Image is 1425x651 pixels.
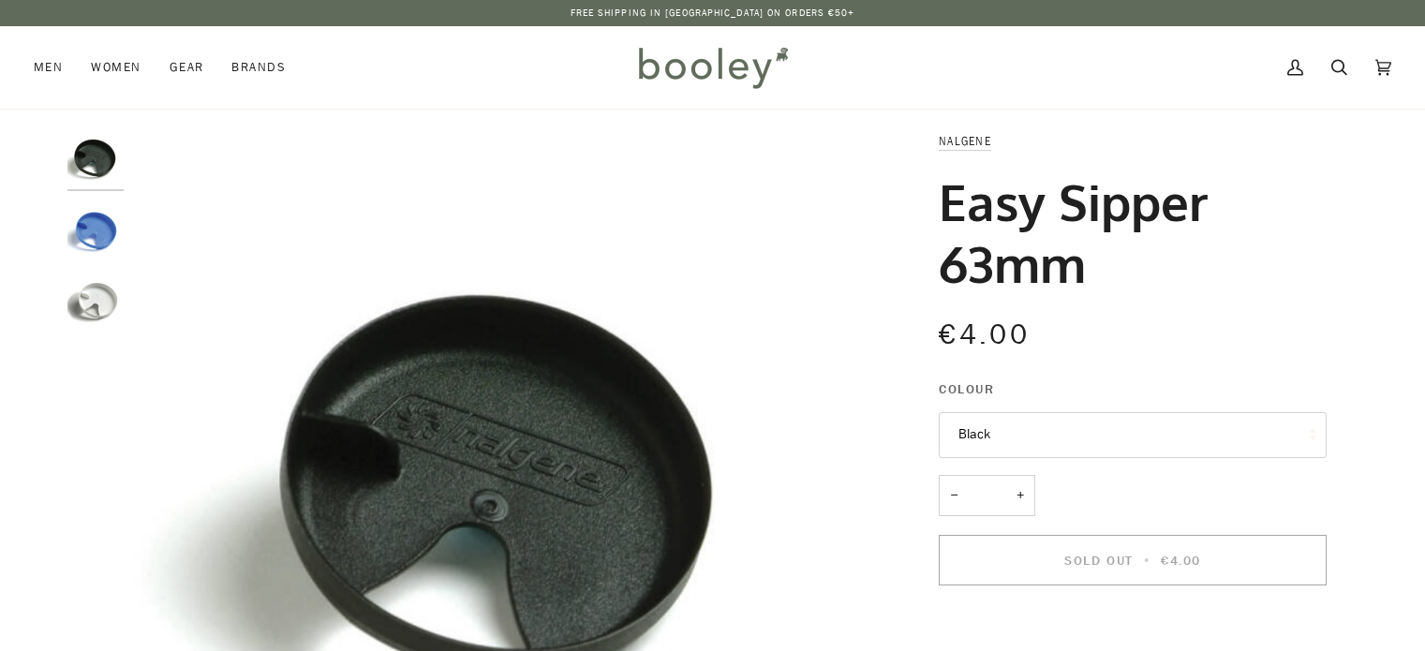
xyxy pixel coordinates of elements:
img: Booley [631,40,794,95]
span: Women [91,58,141,77]
span: €4.00 [939,316,1030,354]
img: Nalgene Easy Sipper 63mm Black - Booley Galway [67,131,124,187]
span: Gear [170,58,204,77]
button: Sold Out • €4.00 [939,535,1327,585]
h1: Easy Sipper 63mm [939,170,1313,294]
a: Women [77,26,155,109]
span: Brands [231,58,286,77]
button: − [939,475,969,517]
a: Nalgene [939,133,991,149]
span: Colour [939,379,994,399]
a: Brands [217,26,300,109]
img: Nalgene Easy Sipper 63mm Blue - Booley Galway [67,203,124,259]
p: Free Shipping in [GEOGRAPHIC_DATA] on Orders €50+ [571,6,855,21]
button: + [1005,475,1035,517]
span: Men [34,58,63,77]
span: €4.00 [1161,552,1201,570]
button: Black [939,412,1327,458]
input: Quantity [939,475,1035,517]
span: Sold Out [1064,552,1133,570]
img: Nalgene Easy Sipper 63mm White - Booley Galway [67,274,124,331]
a: Gear [156,26,218,109]
a: Men [34,26,77,109]
span: • [1138,552,1156,570]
